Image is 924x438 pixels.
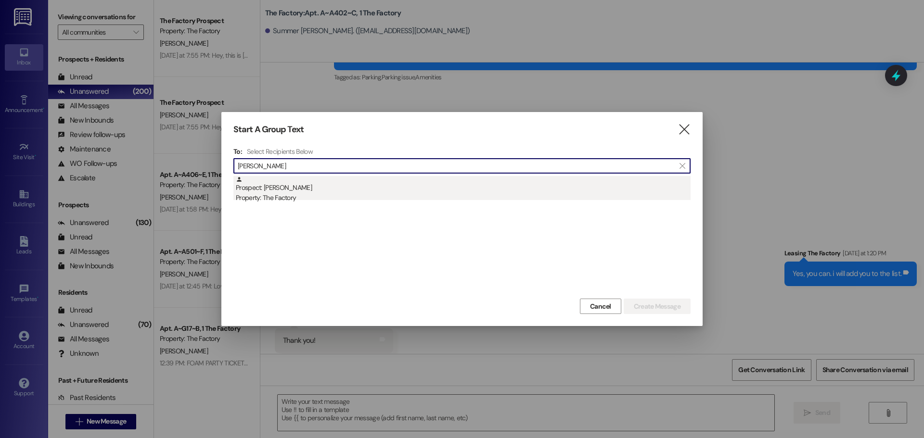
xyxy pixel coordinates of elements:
button: Clear text [675,159,690,173]
div: Prospect: [PERSON_NAME] [236,176,691,203]
i:  [680,162,685,170]
h4: Select Recipients Below [247,147,313,156]
span: Create Message [634,301,680,312]
i:  [678,125,691,135]
h3: To: [233,147,242,156]
button: Create Message [624,299,691,314]
div: Prospect: [PERSON_NAME]Property: The Factory [233,176,691,200]
span: Cancel [590,301,611,312]
h3: Start A Group Text [233,124,304,135]
input: Search for any contact or apartment [238,159,675,173]
button: Cancel [580,299,621,314]
div: Property: The Factory [236,193,691,203]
